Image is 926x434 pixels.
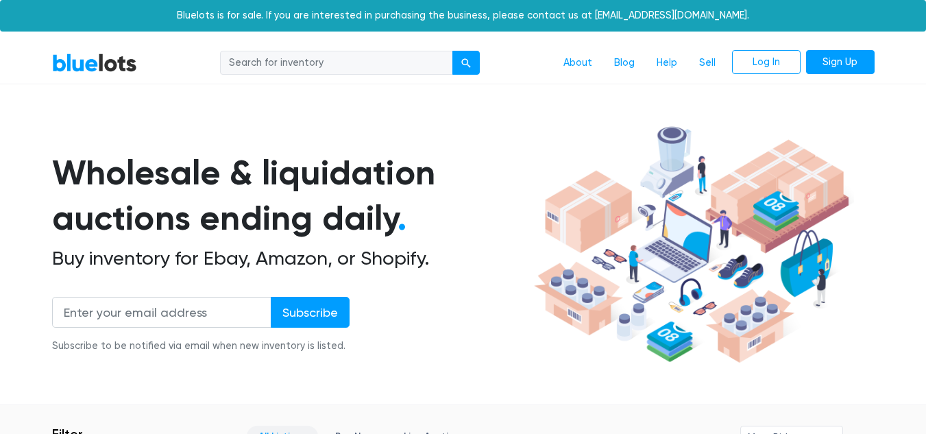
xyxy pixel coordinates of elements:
h1: Wholesale & liquidation auctions ending daily [52,150,529,241]
input: Enter your email address [52,297,271,328]
img: hero-ee84e7d0318cb26816c560f6b4441b76977f77a177738b4e94f68c95b2b83dbb.png [529,120,854,370]
input: Search for inventory [220,51,453,75]
a: About [552,50,603,76]
a: BlueLots [52,53,137,73]
a: Log In [732,50,801,75]
div: Subscribe to be notified via email when new inventory is listed. [52,339,350,354]
a: Blog [603,50,646,76]
a: Sell [688,50,727,76]
span: . [398,197,406,239]
a: Sign Up [806,50,875,75]
input: Subscribe [271,297,350,328]
a: Help [646,50,688,76]
h2: Buy inventory for Ebay, Amazon, or Shopify. [52,247,529,270]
